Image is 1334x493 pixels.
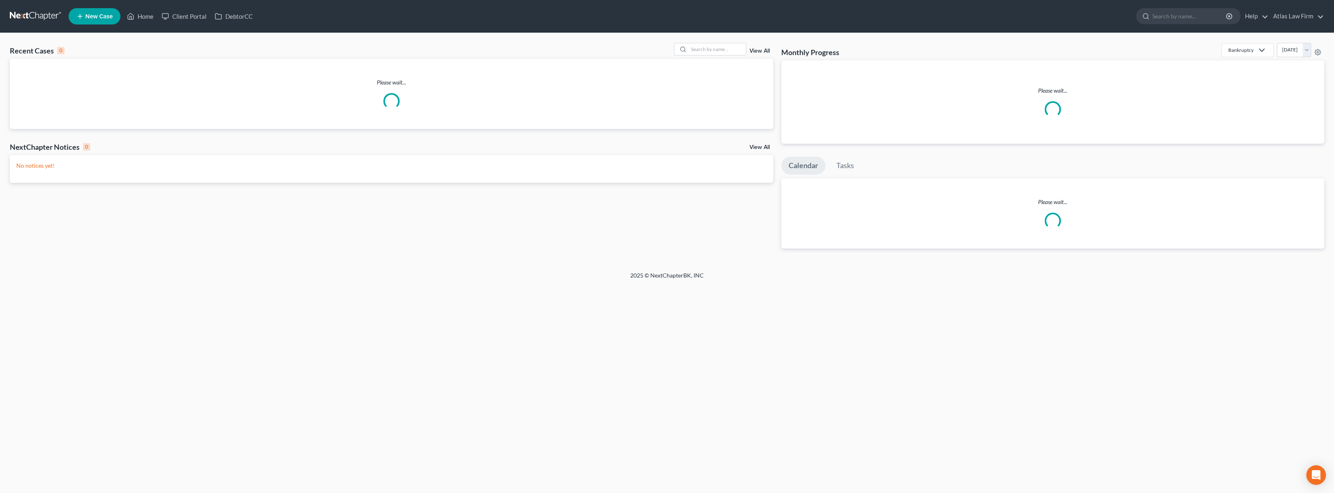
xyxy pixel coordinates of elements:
div: 0 [83,143,90,151]
div: Open Intercom Messenger [1306,465,1326,485]
a: Help [1241,9,1268,24]
input: Search by name... [689,43,746,55]
div: Recent Cases [10,46,64,56]
p: Please wait... [788,87,1318,95]
div: 0 [57,47,64,54]
div: NextChapter Notices [10,142,90,152]
input: Search by name... [1152,9,1227,24]
a: Tasks [829,157,861,175]
a: Home [123,9,158,24]
div: Bankruptcy [1228,47,1254,53]
a: Atlas Law Firm [1269,9,1324,24]
h3: Monthly Progress [781,47,839,57]
a: DebtorCC [211,9,257,24]
a: Client Portal [158,9,211,24]
p: Please wait... [781,198,1324,206]
span: New Case [85,13,113,20]
p: No notices yet! [16,162,767,170]
div: 2025 © NextChapterBK, INC [434,271,900,286]
a: View All [749,144,770,150]
a: Calendar [781,157,825,175]
a: View All [749,48,770,54]
p: Please wait... [10,78,773,87]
